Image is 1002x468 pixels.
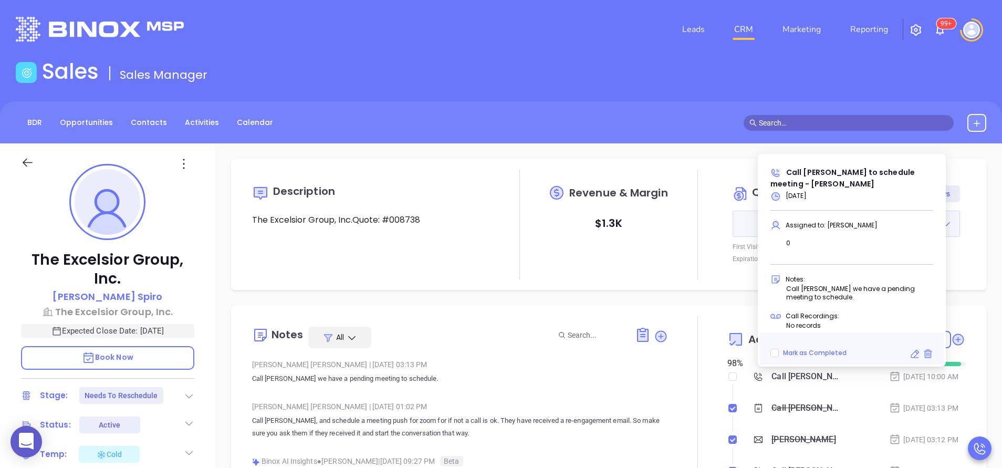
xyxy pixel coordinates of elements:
a: The Excelsior Group, Inc. [21,305,194,319]
span: Book Now [82,352,133,362]
a: Calendar [231,114,279,131]
a: Reporting [846,19,892,40]
span: Call [PERSON_NAME] to schedule meeting - [PERSON_NAME] [770,167,915,189]
p: No records [786,321,933,330]
span: Revenue & Margin [569,188,668,198]
div: 98 % [727,357,756,370]
div: Needs To Reschedule [85,387,158,404]
a: Marketing [778,19,825,40]
div: [PERSON_NAME] [PERSON_NAME] [DATE] 03:13 PM [252,357,668,372]
a: Leads [678,19,709,40]
p: Call [PERSON_NAME] we have a pending meeting to schedule. [786,285,933,301]
div: [DATE] 03:12 PM [889,434,958,445]
span: Notes: [786,275,805,284]
span: The Excelsior Group, Inc. [733,219,933,228]
img: Circle dollar [733,185,749,202]
p: $ 1.3K [595,214,622,233]
div: Call [PERSON_NAME] we have a pending meeting to schedule. [771,400,841,416]
img: iconNotification [934,24,946,36]
div: Cold [96,448,122,461]
img: svg%3e [252,458,260,466]
span: Call Recordings: [786,311,839,320]
a: CRM [730,19,757,40]
div: [DATE] 03:13 PM [889,402,958,414]
span: search [749,119,757,127]
span: Sales Manager [120,67,207,83]
p: Expiration Date: [733,254,778,264]
span: [DATE] [786,191,807,200]
img: iconSetting [910,24,922,36]
span: | [369,360,371,369]
h1: Sales [42,59,99,84]
a: Opportunities [54,114,119,131]
span: Quote [752,185,786,200]
div: Active [99,417,120,433]
span: Description [273,184,335,199]
div: [DATE] 10:00 AM [889,371,958,382]
span: All [336,332,344,342]
input: Search… [759,117,948,129]
p: [PERSON_NAME] Spiro [53,289,162,304]
a: Activities [179,114,225,131]
span: | [369,402,371,411]
button: The Excelsior Group, Inc. [733,211,960,237]
span: Assigned to: [PERSON_NAME] [786,221,878,230]
img: logo [16,17,184,41]
div: Call [PERSON_NAME] to schedule meeting - [PERSON_NAME] [771,369,841,384]
p: The Excelsior Group, Inc.Quote: #008738 [252,214,490,226]
div: [PERSON_NAME] [771,432,836,448]
span: Mark as Completed [783,348,847,357]
div: Temp: [40,446,67,462]
input: Search... [568,329,623,341]
p: First Visit Date: [733,242,776,252]
img: profile-user [75,169,140,235]
p: Call [PERSON_NAME] we have a pending meeting to schedule. [252,372,668,385]
div: Notes [272,329,304,340]
sup: 100 [936,18,956,29]
div: Stage: [40,388,68,403]
span: Activities Log [748,334,820,345]
p: Call [PERSON_NAME], and schedule a meeting push for zoom for if not a call is ok. They have recei... [252,414,668,440]
p: Expected Close Date: [DATE] [21,324,194,338]
p: 0 [786,239,933,247]
a: BDR [21,114,48,131]
span: Beta [440,456,463,466]
span: ● [317,457,322,465]
div: [PERSON_NAME] [PERSON_NAME] [DATE] 01:02 PM [252,399,668,414]
a: [PERSON_NAME] Spiro [53,289,162,305]
div: Status: [40,417,71,433]
a: Contacts [124,114,173,131]
img: user [963,22,980,38]
p: The Excelsior Group, Inc. [21,251,194,288]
